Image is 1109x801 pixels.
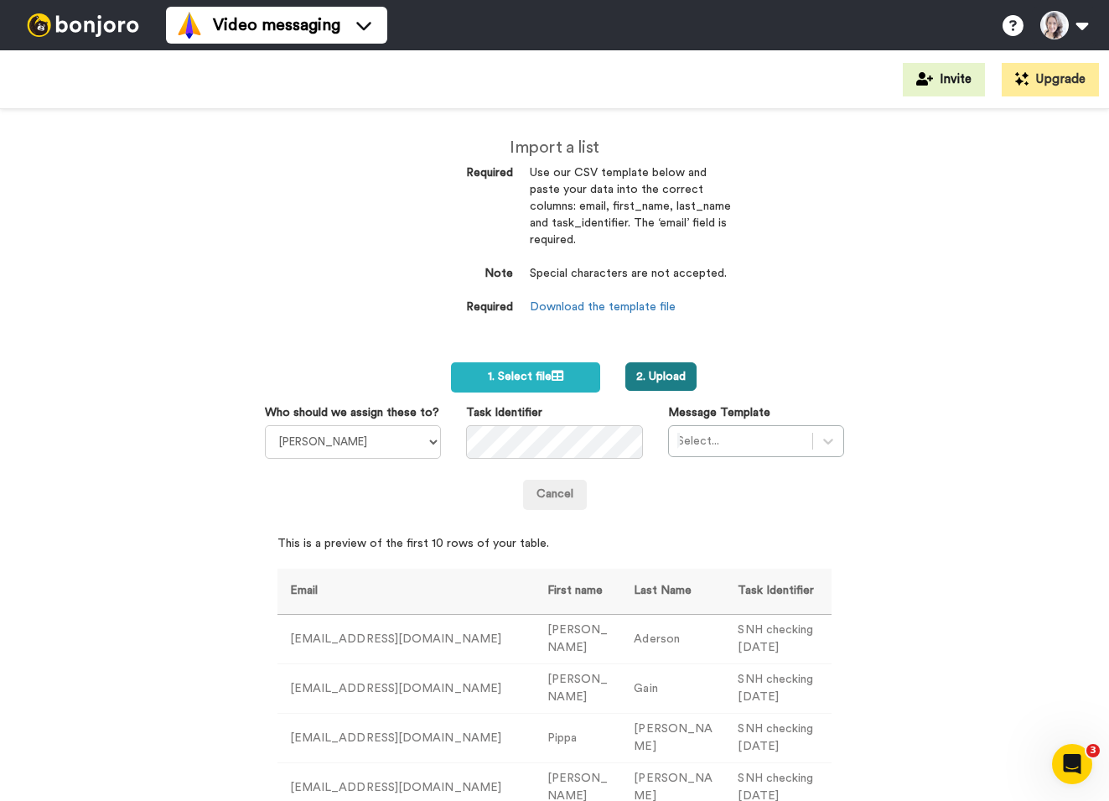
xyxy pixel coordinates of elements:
button: Invite [903,63,985,96]
h2: Import a list [379,138,731,157]
img: bj-logo-header-white.svg [20,13,146,37]
span: 3 [1086,744,1100,757]
td: SNH checking [DATE] [725,615,832,664]
img: vm-color.svg [176,12,203,39]
td: [EMAIL_ADDRESS][DOMAIN_NAME] [277,714,535,763]
dd: Special characters are not accepted. [530,266,731,299]
td: [EMAIL_ADDRESS][DOMAIN_NAME] [277,615,535,664]
td: [PERSON_NAME] [535,664,622,714]
td: Aderson [621,615,725,664]
th: Task Identifier [725,569,832,615]
td: [PERSON_NAME] [535,615,622,664]
td: SNH checking [DATE] [725,664,832,714]
td: SNH checking [DATE] [725,714,832,763]
button: 2. Upload [625,362,697,391]
dt: Required [379,299,513,316]
td: [PERSON_NAME] [621,714,725,763]
span: Video messaging [213,13,340,37]
td: [EMAIL_ADDRESS][DOMAIN_NAME] [277,664,535,714]
td: Pippa [535,714,622,763]
label: Message Template [668,404,770,421]
iframe: Intercom live chat [1052,744,1092,784]
a: Cancel [523,480,587,510]
dt: Required [379,165,513,182]
th: First name [535,569,622,615]
th: Email [277,569,535,615]
span: 1. Select file [488,371,563,382]
button: Upgrade [1002,63,1099,96]
span: This is a preview of the first 10 rows of your table. [277,510,549,552]
dt: Note [379,266,513,283]
a: Download the template file [530,301,676,313]
label: Who should we assign these to? [265,404,439,421]
th: Last Name [621,569,725,615]
label: Task Identifier [466,404,542,421]
td: Gain [621,664,725,714]
dd: Use our CSV template below and paste your data into the correct columns: email, first_name, last_... [530,165,731,266]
